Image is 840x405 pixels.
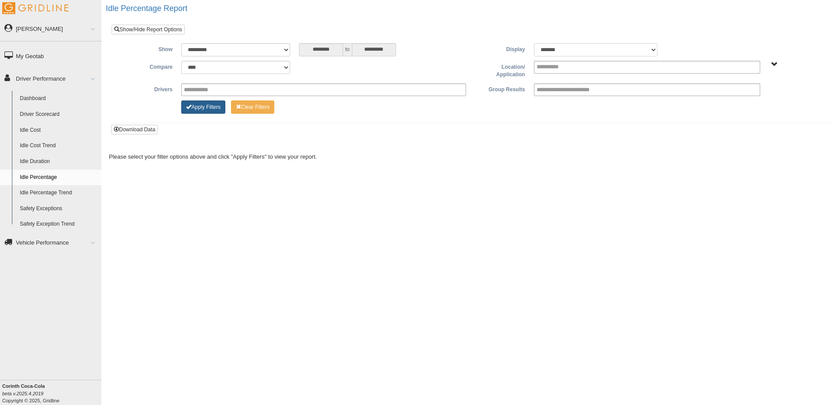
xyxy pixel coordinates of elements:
a: Safety Exceptions [16,201,101,217]
i: beta v.2025.4.2019 [2,391,43,396]
button: Download Data [111,125,158,134]
label: Show [118,43,177,54]
a: Safety Exception Trend [16,216,101,232]
a: Idle Cost [16,123,101,138]
span: Please select your filter options above and click "Apply Filters" to view your report. [109,153,317,160]
a: Idle Percentage Trend [16,185,101,201]
b: Corinth Coca-Cola [2,383,45,389]
label: Location/ Application [470,61,529,79]
a: Driver Scorecard [16,107,101,123]
label: Group Results [470,83,529,94]
label: Drivers [118,83,177,94]
a: Idle Percentage [16,170,101,186]
button: Change Filter Options [231,100,275,114]
label: Display [470,43,529,54]
a: Idle Duration [16,154,101,170]
button: Change Filter Options [181,100,225,114]
img: Gridline [2,2,68,14]
a: Dashboard [16,91,101,107]
label: Compare [118,61,177,71]
a: Idle Cost Trend [16,138,101,154]
a: Show/Hide Report Options [112,25,185,34]
span: to [343,43,352,56]
div: Copyright © 2025, Gridline [2,383,101,404]
h2: Idle Percentage Report [106,4,840,13]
